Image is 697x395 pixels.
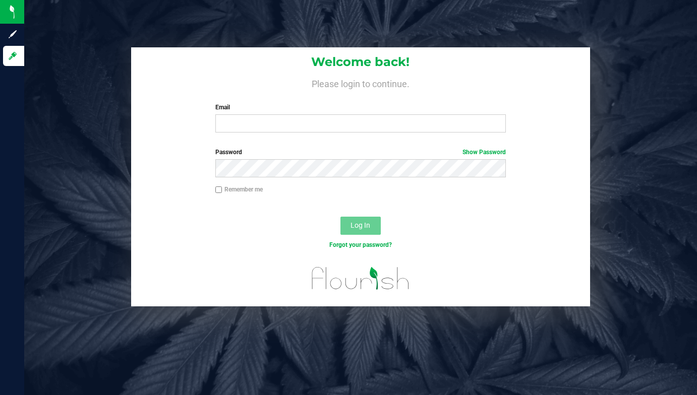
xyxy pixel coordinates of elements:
a: Show Password [462,149,506,156]
span: Log In [351,221,370,229]
h4: Please login to continue. [131,77,590,89]
img: flourish_logo.svg [303,260,418,297]
label: Email [215,103,506,112]
inline-svg: Log in [8,51,18,61]
label: Remember me [215,185,263,194]
span: Password [215,149,242,156]
h1: Welcome back! [131,55,590,69]
inline-svg: Sign up [8,29,18,39]
input: Remember me [215,186,222,193]
button: Log In [340,217,381,235]
a: Forgot your password? [329,241,392,248]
